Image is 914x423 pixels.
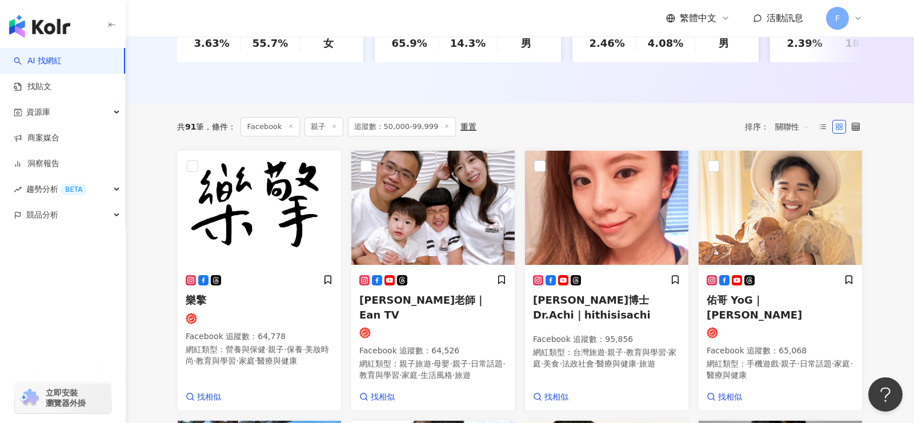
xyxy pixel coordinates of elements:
span: 醫療與健康 [707,370,747,380]
img: KOL Avatar [351,151,515,265]
a: 找相似 [533,392,568,403]
span: 佑哥 YoG｜[PERSON_NAME] [707,294,802,320]
span: 生活風格 [420,370,452,380]
img: KOL Avatar [525,151,688,265]
span: · [284,345,286,354]
span: · [255,356,257,365]
div: 2.39% [787,36,822,50]
span: 法政社會 [562,359,594,368]
span: · [303,345,305,354]
div: 3.63% [194,36,229,50]
span: 日常話題 [471,359,503,368]
span: 旅遊 [639,359,655,368]
span: 91 [185,122,196,131]
span: 立即安裝 瀏覽器外掛 [46,388,86,408]
iframe: Help Scout Beacon - Open [868,377,903,412]
span: Facebook [240,117,299,136]
div: 18.2% [845,36,881,50]
span: · [594,359,596,368]
span: 繁體中文 [680,12,716,25]
span: 競品分析 [26,202,58,228]
span: 親子 [304,117,343,136]
a: KOL Avatar[PERSON_NAME]博士 Dr.Achi｜hithisisachiFacebook 追蹤數：95,856網紅類型：台灣旅遊·親子·教育與學習·家庭·美食·法政社會·醫療... [524,150,689,412]
span: 保養 [287,345,303,354]
span: 家庭 [402,370,418,380]
span: 找相似 [544,392,568,403]
span: 資源庫 [26,99,50,125]
div: 女 [323,36,334,50]
span: · [418,370,420,380]
span: 營養與保健 [226,345,266,354]
div: 55.7% [252,36,288,50]
img: logo [9,15,70,38]
span: 找相似 [197,392,221,403]
span: 樂擎 [186,294,206,306]
span: 追蹤數：50,000-99,999 [348,117,456,136]
a: 找相似 [707,392,742,403]
img: chrome extension [18,389,41,407]
span: 親子 [781,359,797,368]
span: · [850,359,852,368]
div: 2.46% [589,36,624,50]
span: F [835,12,840,25]
div: 14.3% [450,36,486,50]
span: · [236,356,238,365]
span: 家庭 [834,359,850,368]
span: 母嬰 [434,359,450,368]
div: 排序： [745,118,816,136]
span: · [194,356,196,365]
span: · [468,359,471,368]
div: BETA [61,184,87,195]
p: 網紅類型 ： [186,344,333,366]
span: · [559,359,562,368]
span: 教育與學習 [626,348,666,357]
span: 條件 ： [204,122,236,131]
span: 關聯性 [775,118,809,136]
span: 趨勢分析 [26,176,87,202]
a: 找相似 [186,392,221,403]
span: 手機遊戲 [747,359,779,368]
span: 親子旅遊 [399,359,431,368]
span: [PERSON_NAME]老師｜Ean TV [359,294,486,320]
a: KOL Avatar佑哥 YoG｜[PERSON_NAME]Facebook 追蹤數：65,068網紅類型：手機遊戲·親子·日常話題·家庭·醫療與健康找相似 [698,150,863,412]
span: [PERSON_NAME]博士 Dr.Achi｜hithisisachi [533,294,651,320]
p: Facebook 追蹤數 ： 64,778 [186,331,333,343]
a: 找相似 [359,392,395,403]
span: 家庭 [239,356,255,365]
span: rise [14,186,22,194]
span: · [797,359,799,368]
span: · [431,359,434,368]
a: KOL Avatar[PERSON_NAME]老師｜Ean TVFacebook 追蹤數：64,526網紅類型：親子旅遊·母嬰·親子·日常話題·教育與學習·家庭·生活風格·旅遊找相似 [351,150,515,412]
div: 男 [521,36,531,50]
span: 家庭 [533,348,676,368]
a: chrome extension立即安裝 瀏覽器外掛 [15,382,111,413]
span: 教育與學習 [359,370,399,380]
span: · [452,370,455,380]
span: · [503,359,505,368]
span: 美妝時尚 [186,345,329,365]
span: 醫療與健康 [596,359,636,368]
span: · [450,359,452,368]
span: 教育與學習 [196,356,236,365]
span: · [636,359,639,368]
span: 找相似 [371,392,395,403]
div: 男 [719,36,729,50]
span: 美食 [543,359,559,368]
a: searchAI 找網紅 [14,55,62,67]
p: Facebook 追蹤數 ： 64,526 [359,345,507,357]
a: 商案媒合 [14,132,59,144]
span: 旅遊 [455,370,471,380]
span: · [399,370,402,380]
span: 找相似 [718,392,742,403]
span: · [666,348,668,357]
span: · [541,359,543,368]
img: KOL Avatar [699,151,862,265]
p: 網紅類型 ： [533,347,680,369]
span: 活動訊息 [767,13,803,23]
p: 網紅類型 ： [707,358,854,381]
span: · [605,348,607,357]
img: KOL Avatar [178,151,341,265]
span: 醫療與健康 [257,356,297,365]
div: 重置 [460,122,476,131]
div: 共 筆 [177,122,204,131]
